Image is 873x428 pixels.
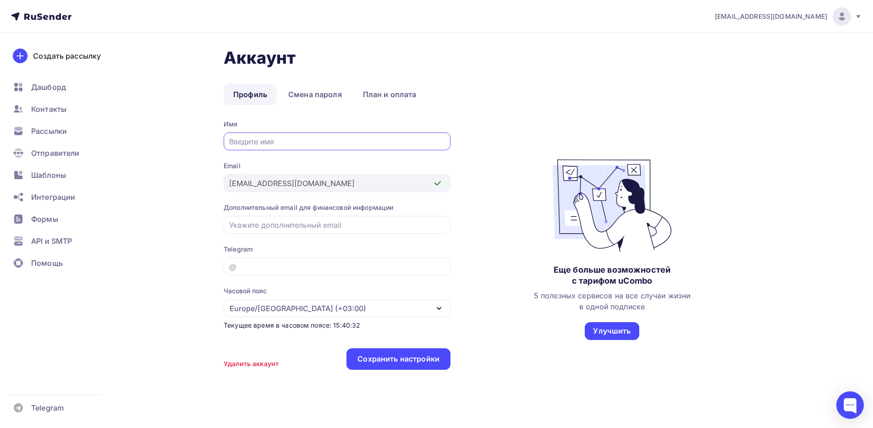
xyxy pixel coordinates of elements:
input: Укажите дополнительный email [229,219,445,230]
div: Создать рассылку [33,50,101,61]
span: Telegram [31,402,64,413]
a: Контакты [7,100,116,118]
div: Часовой пояс [224,286,267,296]
span: Дашборд [31,82,66,93]
a: Формы [7,210,116,228]
span: [EMAIL_ADDRESS][DOMAIN_NAME] [715,12,827,21]
div: Текущее время в часовом поясе: 15:40:32 [224,321,450,330]
a: [EMAIL_ADDRESS][DOMAIN_NAME] [715,7,862,26]
span: API и SMTP [31,236,72,247]
span: Рассылки [31,126,67,137]
a: Рассылки [7,122,116,140]
span: Интеграции [31,192,75,203]
div: @ [229,261,236,272]
div: Удалить аккаунт [224,359,279,368]
div: Сохранить настройки [357,354,439,364]
span: Шаблоны [31,170,66,181]
h1: Аккаунт [224,48,774,68]
div: Дополнительный email для финансовой информации [224,203,450,212]
div: Email [224,161,450,170]
div: Еще больше возможностей с тарифом uCombo [554,264,670,286]
a: Шаблоны [7,166,116,184]
a: Смена пароля [279,84,351,105]
div: Europe/[GEOGRAPHIC_DATA] (+03:00) [230,303,366,314]
span: Формы [31,214,58,225]
span: Контакты [31,104,66,115]
a: Отправители [7,144,116,162]
span: Помощь [31,258,63,269]
input: Введите имя [229,136,445,147]
a: Дашборд [7,78,116,96]
div: Улучшить [593,326,631,336]
span: Отправители [31,148,80,159]
div: Имя [224,120,450,129]
a: План и оплата [353,84,426,105]
div: Telegram [224,245,450,254]
div: 5 полезных сервисов на все случаи жизни в одной подписке [534,290,690,312]
a: Профиль [224,84,277,105]
button: Часовой пояс Europe/[GEOGRAPHIC_DATA] (+03:00) [224,286,450,317]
